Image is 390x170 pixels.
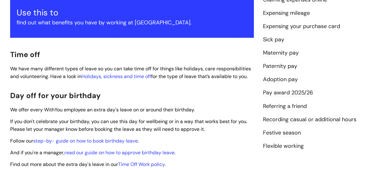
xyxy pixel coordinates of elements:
[10,138,139,144] span: Follow our .
[17,18,247,27] p: find out what benefits you have by working at [GEOGRAPHIC_DATA].
[263,23,340,31] a: Expensing your purchase card
[263,89,313,97] a: Pay award 2025/26
[33,138,138,144] a: step-by- guide on how to book birthday leave
[263,62,297,70] a: Paternity pay
[10,91,101,100] span: Day off for your birthday
[263,142,304,150] a: Flexible working
[10,161,166,168] span: Find out more about the extra day's leave in our .
[263,9,310,17] a: Expensing mileage
[263,129,301,137] a: Festive season
[10,149,175,156] span: And if you're a manager, .
[17,8,247,18] h3: Use this to
[263,49,299,57] a: Maternity pay
[10,50,40,59] span: Time off
[10,118,247,132] span: If you don't celebrate your birthday, you can use this day for wellbeing or in a way that works b...
[263,76,298,84] a: Adoption pay
[263,36,284,44] a: Sick pay
[81,73,151,80] a: Holidays, sickness and time off
[263,102,307,110] a: Referring a friend
[10,106,195,113] span: We offer every WithYou employee an extra day's leave on or around their birthday.
[118,161,165,168] a: Time Off Work policy
[64,149,174,156] a: read our guide on how to approve birthday leave
[10,65,251,80] span: We have many different types of leave so you can take time off for things like holidays, care res...
[263,116,356,124] a: Recording casual or additional hours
